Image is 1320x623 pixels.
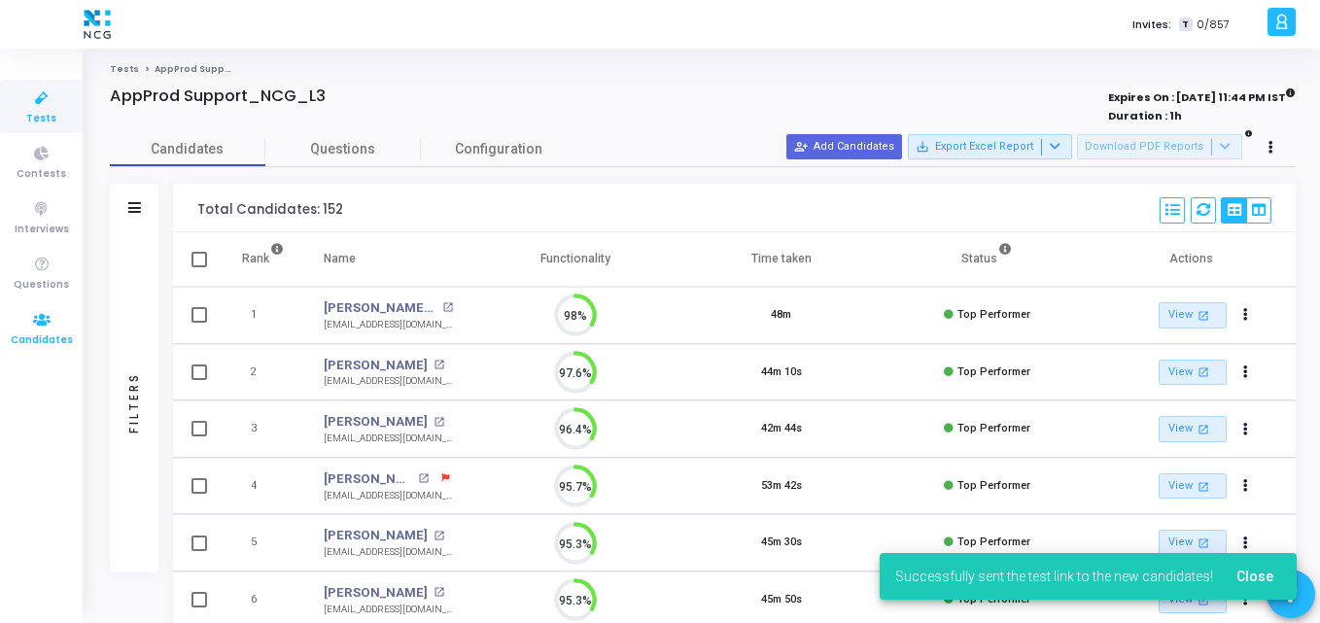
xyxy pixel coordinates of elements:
[1221,559,1289,594] button: Close
[324,248,356,269] div: Name
[895,567,1213,586] span: Successfully sent the test link to the new candidates!
[1233,359,1260,386] button: Actions
[1221,197,1271,224] div: View Options
[957,365,1030,378] span: Top Performer
[442,302,453,313] mat-icon: open_in_new
[1108,108,1182,123] strong: Duration : 1h
[324,298,437,318] a: [PERSON_NAME] [PERSON_NAME]
[761,364,802,381] div: 44m 10s
[418,473,429,484] mat-icon: open_in_new
[434,587,444,598] mat-icon: open_in_new
[324,469,413,489] a: [PERSON_NAME]
[125,295,143,509] div: Filters
[1159,360,1227,386] a: View
[908,134,1072,159] button: Export Excel Report
[11,332,73,349] span: Candidates
[761,592,802,608] div: 45m 50s
[324,412,428,432] a: [PERSON_NAME]
[155,63,283,75] span: AppProd Support_NCG_L3
[1233,416,1260,443] button: Actions
[1159,416,1227,442] a: View
[17,166,66,183] span: Contests
[434,360,444,370] mat-icon: open_in_new
[1233,472,1260,500] button: Actions
[761,421,802,437] div: 42m 44s
[324,526,428,545] a: [PERSON_NAME]
[957,479,1030,492] span: Top Performer
[455,139,542,159] span: Configuration
[1077,134,1242,159] button: Download PDF Reports
[222,514,304,571] td: 5
[14,277,69,294] span: Questions
[110,63,1296,76] nav: breadcrumb
[324,489,453,503] div: [EMAIL_ADDRESS][DOMAIN_NAME]
[15,222,69,238] span: Interviews
[761,478,802,495] div: 53m 42s
[761,535,802,551] div: 45m 30s
[1090,232,1296,287] th: Actions
[222,344,304,401] td: 2
[1159,473,1227,500] a: View
[1233,302,1260,329] button: Actions
[1196,478,1212,495] mat-icon: open_in_new
[1197,17,1230,33] span: 0/857
[751,248,812,269] div: Time taken
[110,63,139,75] a: Tests
[324,603,453,617] div: [EMAIL_ADDRESS][DOMAIN_NAME]
[885,232,1091,287] th: Status
[1196,421,1212,437] mat-icon: open_in_new
[786,134,902,159] button: Add Candidates
[222,232,304,287] th: Rank
[222,458,304,515] td: 4
[472,232,678,287] th: Functionality
[324,432,453,446] div: [EMAIL_ADDRESS][DOMAIN_NAME]
[1196,363,1212,380] mat-icon: open_in_new
[324,545,453,560] div: [EMAIL_ADDRESS][DOMAIN_NAME]
[197,202,343,218] div: Total Candidates: 152
[957,308,1030,321] span: Top Performer
[957,422,1030,434] span: Top Performer
[110,87,326,106] h4: AppProd Support_NCG_L3
[1236,569,1273,584] span: Close
[110,139,265,159] span: Candidates
[434,417,444,428] mat-icon: open_in_new
[1159,302,1227,329] a: View
[794,140,808,154] mat-icon: person_add_alt
[222,400,304,458] td: 3
[1196,307,1212,324] mat-icon: open_in_new
[222,287,304,344] td: 1
[79,5,116,44] img: logo
[1179,17,1192,32] span: T
[324,583,428,603] a: [PERSON_NAME]
[1132,17,1171,33] label: Invites:
[26,111,56,127] span: Tests
[771,307,791,324] div: 48m
[324,318,453,332] div: [EMAIL_ADDRESS][DOMAIN_NAME]
[324,356,428,375] a: [PERSON_NAME]
[916,140,929,154] mat-icon: save_alt
[434,531,444,541] mat-icon: open_in_new
[1108,85,1296,106] strong: Expires On : [DATE] 11:44 PM IST
[265,139,421,159] span: Questions
[324,374,453,389] div: [EMAIL_ADDRESS][DOMAIN_NAME]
